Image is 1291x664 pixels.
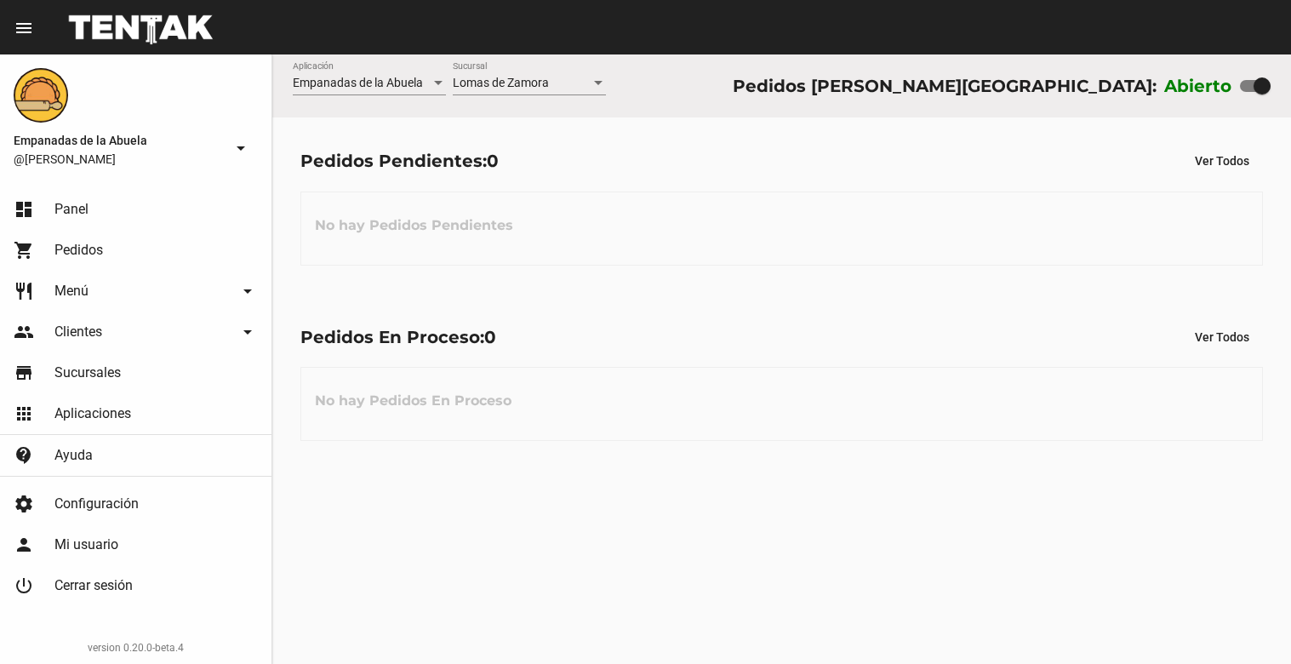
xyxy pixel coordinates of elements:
[231,138,251,158] mat-icon: arrow_drop_down
[14,404,34,424] mat-icon: apps
[14,151,224,168] span: @[PERSON_NAME]
[14,130,224,151] span: Empanadas de la Abuela
[54,577,133,594] span: Cerrar sesión
[54,447,93,464] span: Ayuda
[14,575,34,596] mat-icon: power_settings_new
[1181,146,1263,176] button: Ver Todos
[14,322,34,342] mat-icon: people
[733,72,1157,100] div: Pedidos [PERSON_NAME][GEOGRAPHIC_DATA]:
[301,200,527,251] h3: No hay Pedidos Pendientes
[1220,596,1274,647] iframe: chat widget
[453,76,549,89] span: Lomas de Zamora
[14,68,68,123] img: f0136945-ed32-4f7c-91e3-a375bc4bb2c5.png
[14,281,34,301] mat-icon: restaurant
[14,639,258,656] div: version 0.20.0-beta.4
[14,18,34,38] mat-icon: menu
[14,494,34,514] mat-icon: settings
[1164,72,1232,100] label: Abierto
[14,445,34,466] mat-icon: contact_support
[14,240,34,260] mat-icon: shopping_cart
[54,242,103,259] span: Pedidos
[14,199,34,220] mat-icon: dashboard
[54,495,139,512] span: Configuración
[301,375,525,426] h3: No hay Pedidos En Proceso
[1181,322,1263,352] button: Ver Todos
[237,281,258,301] mat-icon: arrow_drop_down
[54,364,121,381] span: Sucursales
[487,151,499,171] span: 0
[54,536,118,553] span: Mi usuario
[1195,154,1249,168] span: Ver Todos
[1195,330,1249,344] span: Ver Todos
[484,327,496,347] span: 0
[54,405,131,422] span: Aplicaciones
[14,535,34,555] mat-icon: person
[54,283,89,300] span: Menú
[14,363,34,383] mat-icon: store
[293,76,423,89] span: Empanadas de la Abuela
[54,323,102,341] span: Clientes
[237,322,258,342] mat-icon: arrow_drop_down
[300,323,496,351] div: Pedidos En Proceso:
[54,201,89,218] span: Panel
[300,147,499,175] div: Pedidos Pendientes:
